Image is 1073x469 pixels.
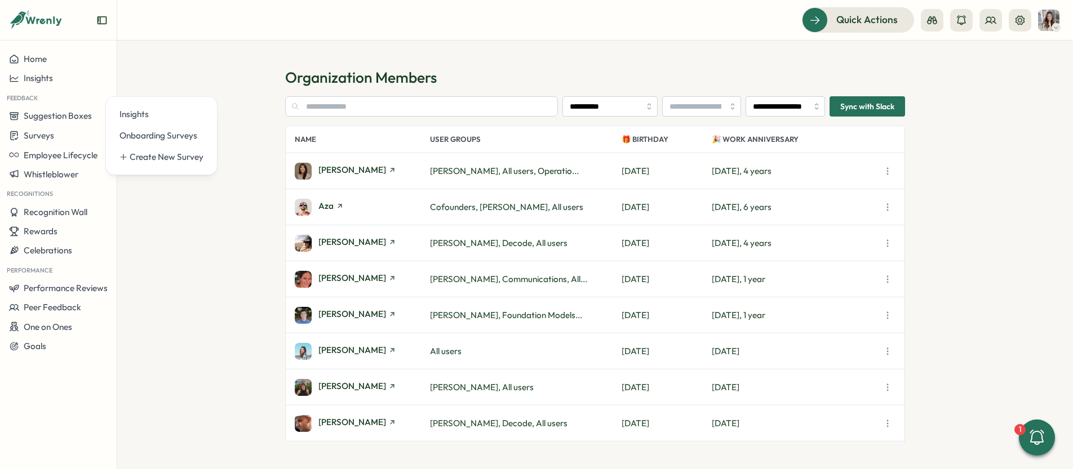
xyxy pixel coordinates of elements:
[712,273,880,285] p: [DATE], 1 year
[295,343,430,360] a: Diane[PERSON_NAME]
[24,53,47,64] span: Home
[24,226,57,236] span: Rewards
[712,201,880,213] p: [DATE], 6 years
[430,202,583,212] span: Cofounders, [PERSON_NAME], All users
[119,129,203,142] div: Onboarding Surveys
[24,341,46,351] span: Goals
[115,104,208,125] a: Insights
[712,237,880,249] p: [DATE], 4 years
[115,146,208,168] a: Create New Survey
[1014,424,1026,435] div: 1
[318,382,386,390] span: [PERSON_NAME]
[430,238,567,248] span: [PERSON_NAME], Decode, All users
[622,381,712,394] p: [DATE]
[712,345,880,358] p: [DATE]
[295,307,312,324] img: David Robinson
[430,418,567,428] span: [PERSON_NAME], Decode, All users
[295,199,430,216] a: AzaAza
[24,207,87,217] span: Recognition Wall
[24,73,53,83] span: Insights
[318,166,386,174] span: [PERSON_NAME]
[24,130,54,141] span: Surveys
[295,379,430,396] a: Ellen[PERSON_NAME]
[430,166,579,176] span: [PERSON_NAME], All users, Operatio...
[285,68,905,87] h1: Organization Members
[622,273,712,285] p: [DATE]
[295,343,312,360] img: Diane
[1038,10,1059,31] img: Jalen Wilcox
[712,165,880,177] p: [DATE], 4 years
[318,238,386,246] span: [PERSON_NAME]
[622,345,712,358] p: [DATE]
[840,97,894,116] span: Sync with Slack
[295,126,430,153] p: Name
[830,96,905,117] button: Sync with Slack
[24,321,72,332] span: One on Ones
[836,12,898,27] span: Quick Actions
[295,235,430,252] a: benj[PERSON_NAME]
[295,163,312,180] img: Andrea Austin
[430,274,587,284] span: [PERSON_NAME], Communications, All...
[295,415,430,432] a: Emmanuel Chemla[PERSON_NAME]
[712,309,880,321] p: [DATE], 1 year
[430,382,534,392] span: [PERSON_NAME], All users
[712,417,880,430] p: [DATE]
[24,150,97,160] span: Employee Lifecycle
[119,108,203,120] div: Insights
[115,125,208,146] a: Onboarding Surveys
[622,309,712,321] p: [DATE]
[24,302,81,312] span: Peer Feedback
[430,126,622,153] p: User Groups
[24,169,78,180] span: Whistleblower
[130,151,203,163] div: Create New Survey
[1019,419,1055,455] button: 1
[318,274,386,282] span: [PERSON_NAME]
[295,271,312,288] img: Brittany
[318,310,386,318] span: [PERSON_NAME]
[96,15,108,26] button: Expand sidebar
[295,307,430,324] a: David Robinson[PERSON_NAME]
[430,346,462,356] span: All users
[295,379,312,396] img: Ellen
[295,163,430,180] a: Andrea Austin[PERSON_NAME]
[622,165,712,177] p: [DATE]
[318,418,386,426] span: [PERSON_NAME]
[622,417,712,430] p: [DATE]
[295,199,312,216] img: Aza
[430,310,582,320] span: [PERSON_NAME], Foundation Models...
[295,235,312,252] img: benj
[295,415,312,432] img: Emmanuel Chemla
[318,202,334,210] span: Aza
[712,381,880,394] p: [DATE]
[295,271,430,288] a: Brittany[PERSON_NAME]
[802,7,914,32] button: Quick Actions
[622,201,712,213] p: [DATE]
[24,283,108,293] span: Performance Reviews
[622,126,712,153] p: 🎁 Birthday
[712,126,880,153] p: 🎉 Work Anniversary
[318,346,386,354] span: [PERSON_NAME]
[622,237,712,249] p: [DATE]
[24,245,72,256] span: Celebrations
[24,110,92,121] span: Suggestion Boxes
